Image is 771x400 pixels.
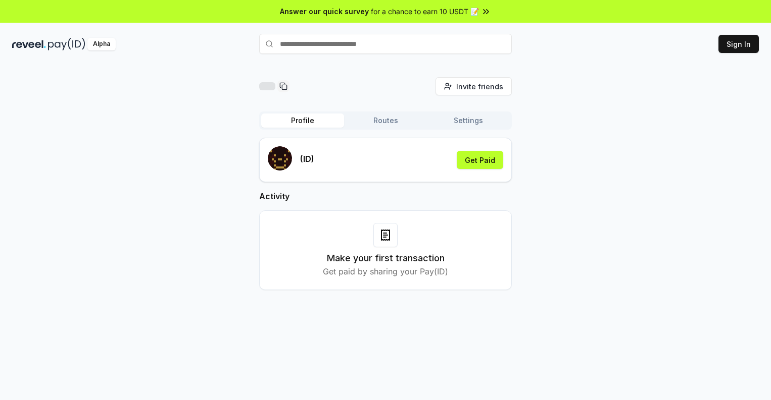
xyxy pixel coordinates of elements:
h2: Activity [259,190,512,202]
img: pay_id [48,38,85,50]
div: Alpha [87,38,116,50]
button: Invite friends [436,77,512,95]
p: (ID) [300,153,314,165]
button: Routes [344,113,427,128]
img: reveel_dark [12,38,46,50]
span: Answer our quick survey [280,6,369,17]
button: Profile [261,113,344,128]
p: Get paid by sharing your Pay(ID) [323,265,448,277]
h3: Make your first transaction [327,251,445,265]
span: Invite friends [456,81,503,92]
button: Settings [427,113,510,128]
span: for a chance to earn 10 USDT 📝 [371,6,479,17]
button: Get Paid [457,151,503,169]
button: Sign In [718,35,759,53]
